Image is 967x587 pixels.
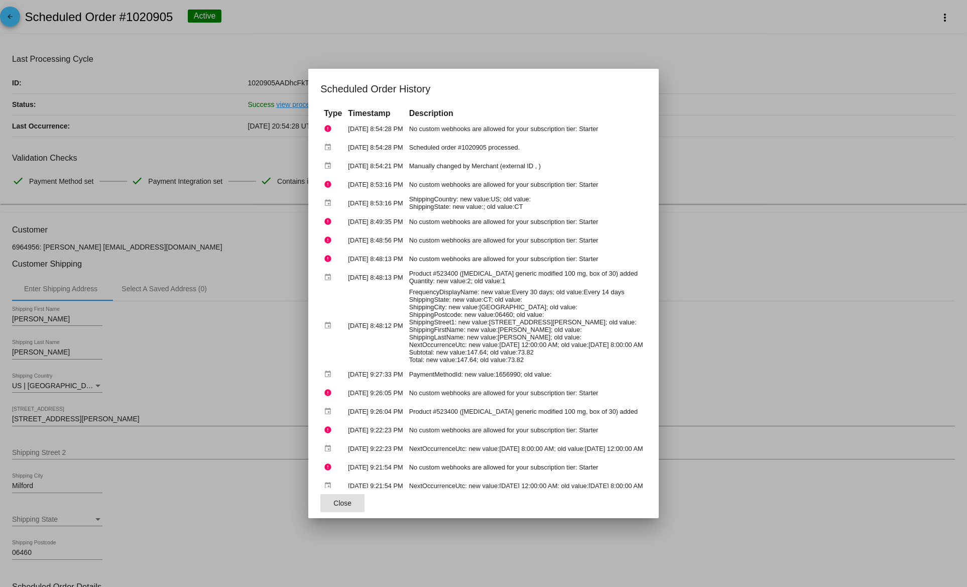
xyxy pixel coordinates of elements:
[320,81,647,97] h1: Scheduled Order History
[407,384,646,402] td: No custom webhooks are allowed for your subscription tier: Starter
[345,458,405,476] td: [DATE] 9:21:54 PM
[345,269,405,286] td: [DATE] 8:48:13 PM
[345,176,405,193] td: [DATE] 8:53:16 PM
[333,499,351,507] span: Close
[407,366,646,383] td: PaymentMethodId: new value:1656990; old value:
[345,384,405,402] td: [DATE] 9:26:05 PM
[407,108,646,119] th: Description
[345,108,405,119] th: Timestamp
[407,440,646,457] td: NextOccurrenceUtc: new value:[DATE] 8:00:00 AM; old value:[DATE] 12:00:00 AM
[324,422,336,438] mat-icon: error
[345,157,405,175] td: [DATE] 8:54:21 PM
[345,120,405,138] td: [DATE] 8:54:28 PM
[324,441,336,456] mat-icon: event
[407,458,646,476] td: No custom webhooks are allowed for your subscription tier: Starter
[324,270,336,285] mat-icon: event
[345,421,405,439] td: [DATE] 9:22:23 PM
[407,269,646,286] td: Product #523400 ([MEDICAL_DATA] generic modified 100 mg, box of 30) added Quantity: new value:2; ...
[320,494,365,512] button: Close dialog
[324,232,336,248] mat-icon: error
[324,177,336,192] mat-icon: error
[321,108,344,119] th: Type
[324,251,336,267] mat-icon: error
[345,477,405,495] td: [DATE] 9:21:54 PM
[407,231,646,249] td: No custom webhooks are allowed for your subscription tier: Starter
[407,477,646,495] td: NextOccurrenceUtc: new value:[DATE] 12:00:00 AM; old value:[DATE] 8:00:00 AM
[407,403,646,420] td: Product #523400 ([MEDICAL_DATA] generic modified 100 mg, box of 30) added
[324,478,336,494] mat-icon: event
[324,121,336,137] mat-icon: error
[324,214,336,229] mat-icon: error
[407,287,646,365] td: FrequencyDisplayName: new value:Every 30 days; old value:Every 14 days ShippingState: new value:C...
[407,120,646,138] td: No custom webhooks are allowed for your subscription tier: Starter
[345,139,405,156] td: [DATE] 8:54:28 PM
[345,287,405,365] td: [DATE] 8:48:12 PM
[407,250,646,268] td: No custom webhooks are allowed for your subscription tier: Starter
[345,250,405,268] td: [DATE] 8:48:13 PM
[407,139,646,156] td: Scheduled order #1020905 processed.
[324,367,336,382] mat-icon: event
[324,385,336,401] mat-icon: error
[324,404,336,419] mat-icon: event
[324,459,336,475] mat-icon: error
[345,213,405,230] td: [DATE] 8:49:35 PM
[324,318,336,333] mat-icon: event
[345,194,405,212] td: [DATE] 8:53:16 PM
[345,440,405,457] td: [DATE] 9:22:23 PM
[407,421,646,439] td: No custom webhooks are allowed for your subscription tier: Starter
[324,158,336,174] mat-icon: event
[324,140,336,155] mat-icon: event
[324,195,336,211] mat-icon: event
[407,176,646,193] td: No custom webhooks are allowed for your subscription tier: Starter
[345,231,405,249] td: [DATE] 8:48:56 PM
[407,157,646,175] td: Manually changed by Merchant (external ID , )
[407,194,646,212] td: ShippingCountry: new value:US; old value: ShippingState: new value:; old value:CT
[345,366,405,383] td: [DATE] 9:27:33 PM
[345,403,405,420] td: [DATE] 9:26:04 PM
[407,213,646,230] td: No custom webhooks are allowed for your subscription tier: Starter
